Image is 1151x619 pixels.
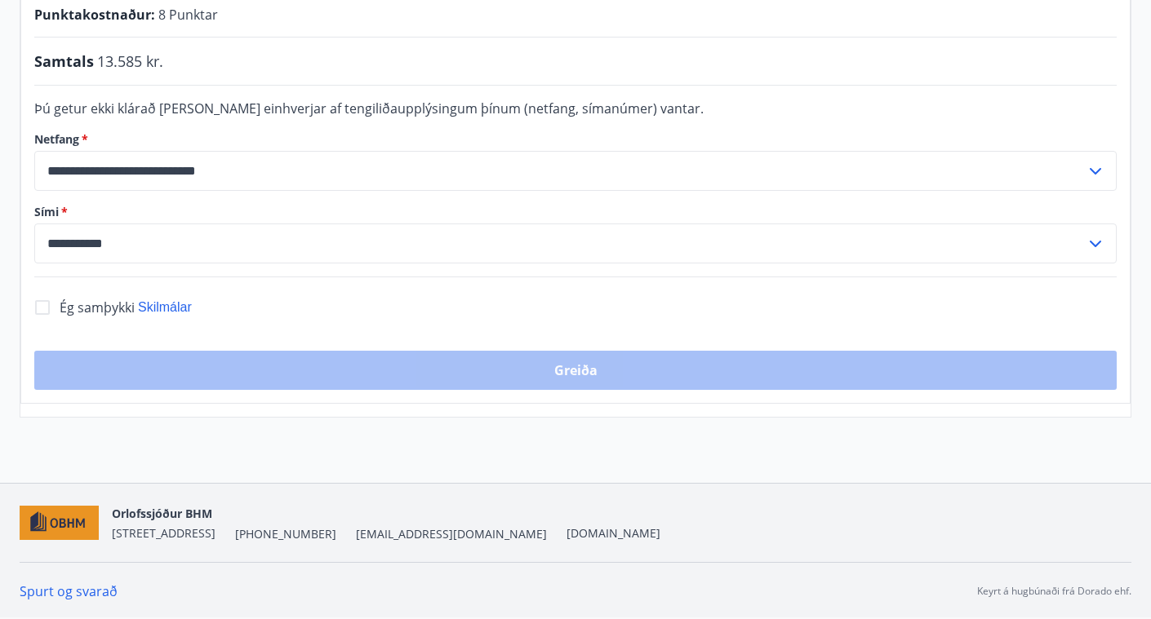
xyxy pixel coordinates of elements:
[567,525,660,541] a: [DOMAIN_NAME]
[138,298,192,316] button: Skilmálar
[34,131,1117,148] label: Netfang
[97,51,163,72] span: 13.585 kr.
[34,6,155,24] span: Punktakostnaður :
[34,51,94,72] span: Samtals
[158,6,218,24] span: 8 Punktar
[20,506,99,541] img: c7HIBRK87IHNqKbXD1qOiSZFdQtg2UzkX3TnRQ1O.png
[34,204,1117,220] label: Sími
[138,300,192,314] span: Skilmálar
[60,298,135,316] span: Ég samþykki
[20,582,118,600] a: Spurt og svarað
[356,526,547,542] span: [EMAIL_ADDRESS][DOMAIN_NAME]
[34,99,704,117] span: Þú getur ekki klárað [PERSON_NAME] einhverjar af tengiliðaupplýsingum þínum (netfang, símanúmer) ...
[977,584,1131,599] p: Keyrt á hugbúnaði frá Dorado ehf.
[112,525,216,541] span: [STREET_ADDRESS]
[112,506,212,521] span: Orlofssjóður BHM
[235,526,336,542] span: [PHONE_NUMBER]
